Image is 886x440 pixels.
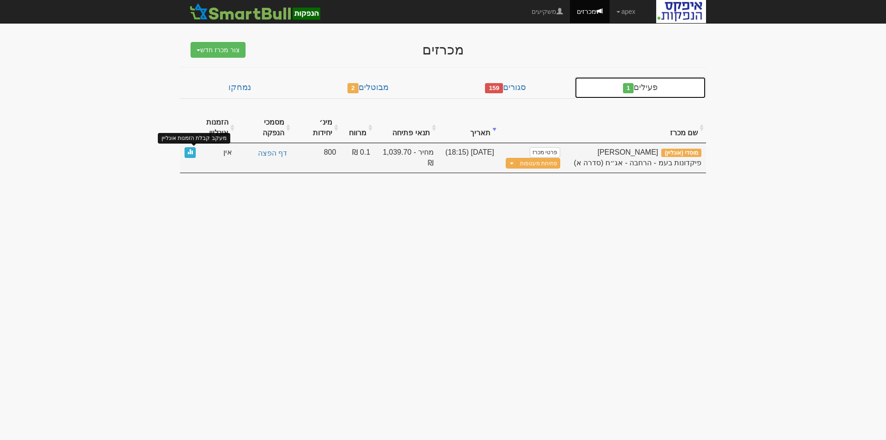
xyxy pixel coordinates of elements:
th: תאריך : activate to sort column ascending [438,113,499,144]
div: מעקב קבלת הזמנות אונליין [158,133,230,144]
td: [DATE] (18:15) [438,143,499,173]
th: מרווח : activate to sort column ascending [341,113,375,144]
span: 1 [623,83,634,93]
th: הזמנות אונליין : activate to sort column ascending [180,113,237,144]
th: שם מכרז : activate to sort column ascending [565,113,706,144]
button: צור מכרז חדש [191,42,245,58]
img: SmartBull Logo [187,2,323,21]
td: 0.1 ₪ [341,143,375,173]
div: מכרזים [263,42,623,57]
th: מסמכי הנפקה : activate to sort column ascending [237,113,293,144]
span: 2 [347,83,359,93]
a: נמחקו [180,77,299,99]
th: מינ׳ יחידות : activate to sort column ascending [293,113,341,144]
span: פאי פלוס פיקדונות בעמ - הרחבה - אג״ח (סדרה א) [574,148,701,167]
th: תנאי פתיחה : activate to sort column ascending [375,113,438,144]
a: סגורים [437,77,575,99]
td: מחיר - 1,039.70 ₪ [375,143,438,173]
span: מוסדי (אונליין) [661,149,701,157]
td: 800 [293,143,341,173]
span: אין [223,147,232,158]
button: פתיחת מעטפות [517,158,560,169]
a: פרטי מכרז [530,147,560,157]
a: דף הפצה [241,147,288,160]
a: פעילים [575,77,706,99]
span: 159 [485,83,503,93]
a: מבוטלים [299,77,437,99]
